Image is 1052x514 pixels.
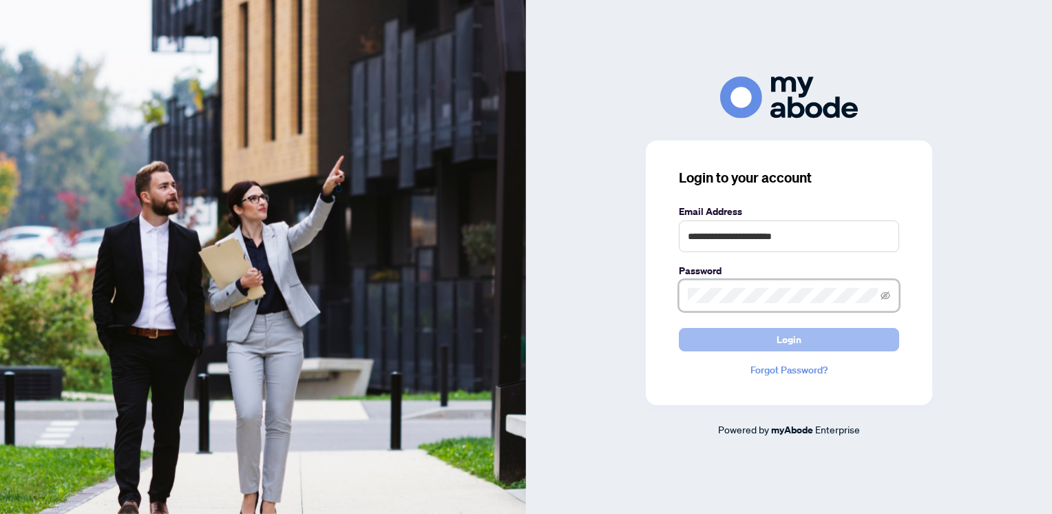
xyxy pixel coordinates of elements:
button: Login [679,328,899,351]
label: Password [679,263,899,278]
span: Enterprise [815,423,860,435]
span: eye-invisible [881,291,890,300]
span: Login [777,329,801,351]
span: Powered by [718,423,769,435]
label: Email Address [679,204,899,219]
img: ma-logo [720,76,858,119]
h3: Login to your account [679,168,899,187]
a: myAbode [771,422,813,438]
a: Forgot Password? [679,362,899,378]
